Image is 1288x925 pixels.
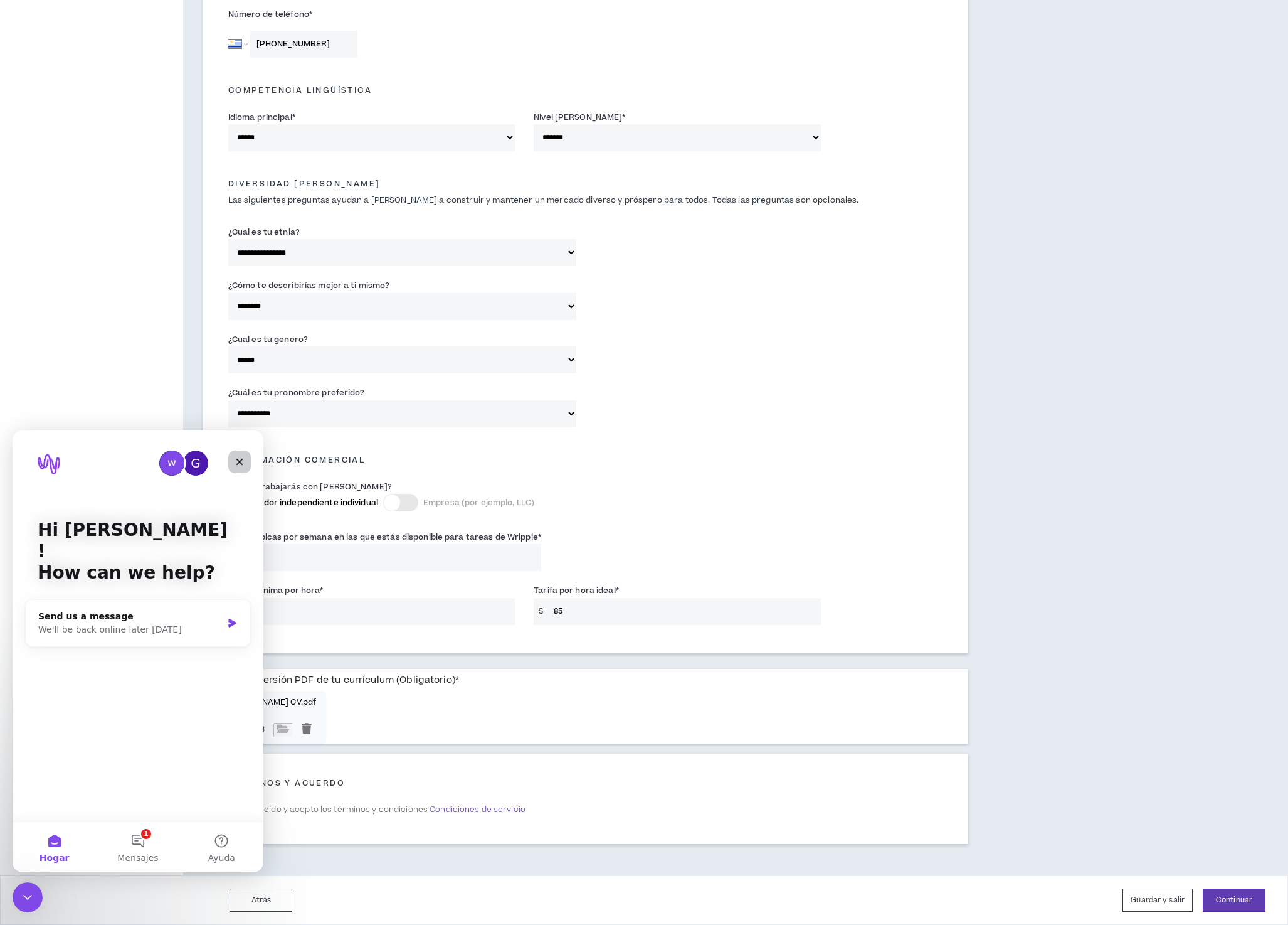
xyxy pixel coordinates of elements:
[13,882,43,912] iframe: Chat en vivo de Intercom
[547,598,820,625] input: Ex $90
[1131,895,1185,906] font: Guardar y salir
[251,895,272,906] font: Atrás
[228,178,381,190] font: Diversidad [PERSON_NAME]
[223,697,316,708] font: [PERSON_NAME] CV.pdf
[1216,895,1252,906] font: Continuar
[430,804,525,815] font: Condiciones de servicio
[213,673,455,687] font: Sube una versión PDF de tu currículum (Obligatorio)
[233,497,378,508] font: Trabajador independiente individual
[228,227,300,238] font: ¿Cual es tu etnia?
[423,497,534,508] font: Empresa (por ejemplo, LLC)
[228,481,392,493] font: ¿Cómo trabajarás con [PERSON_NAME]?
[228,280,390,291] font: ¿Cómo te describirías mejor a ti mismo?
[228,387,365,398] font: ¿Cuál es tu pronombre preferido?
[228,85,372,96] font: Competencia lingüística
[534,585,616,596] font: Tarifa por hora ideal
[228,454,365,466] font: Información comercial
[230,889,292,912] button: Atrás
[228,9,309,20] font: Número de teléfono
[250,804,428,815] font: He leído y acepto los términos y condiciones
[228,334,308,345] font: ¿Cual es tu genero?
[539,606,543,617] font: $
[228,585,320,596] font: Tarifa mínima por hora
[228,532,538,543] font: Horas típicas por semana en las que estás disponible para tareas de Wripple
[534,112,622,123] font: Nivel [PERSON_NAME]
[13,430,263,872] iframe: Chat en vivo de Intercom
[242,598,515,625] input: Ex $75
[228,778,345,789] font: Términos y Acuerdo
[228,195,859,206] font: Las siguientes preguntas ayudan a [PERSON_NAME] a construir y mantener un mercado diverso y prósp...
[1203,889,1265,912] button: Continuar
[228,112,292,123] font: Idioma principal
[1122,889,1193,912] button: Guardar y salir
